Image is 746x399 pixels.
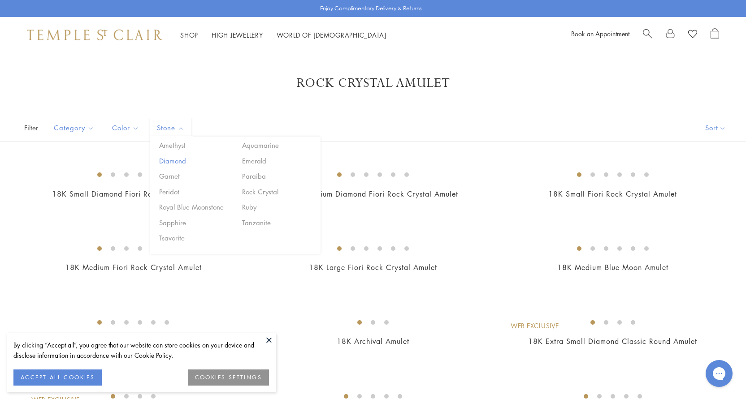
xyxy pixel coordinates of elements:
button: Show sort by [685,114,746,142]
a: 18K Small Fiori Rock Crystal Amulet [548,189,677,199]
button: Color [105,118,146,138]
h1: Rock Crystal Amulet [36,75,710,91]
button: Stone [150,118,191,138]
span: Category [49,122,101,133]
p: Enjoy Complimentary Delivery & Returns [320,4,422,13]
div: By clicking “Accept all”, you agree that our website can store cookies on your device and disclos... [13,340,269,360]
span: Stone [152,122,191,133]
a: Search [643,28,652,42]
nav: Main navigation [180,30,386,41]
div: Web Exclusive [511,321,559,331]
a: View Wishlist [688,28,697,42]
button: Category [47,118,101,138]
a: 18K Medium Blue Moon Amulet [557,262,668,272]
button: ACCEPT ALL COOKIES [13,369,102,386]
a: 18K Extra Small Diamond Classic Round Amulet [528,336,697,346]
a: 18K Small Diamond Fiori Rock Crystal Amulet [52,189,214,199]
span: Color [108,122,146,133]
a: 18K Archival Amulet [337,336,409,346]
a: ShopShop [180,30,198,39]
a: 18K Large Fiori Rock Crystal Amulet [309,262,437,272]
a: 18K Medium Fiori Rock Crystal Amulet [65,262,202,272]
iframe: Gorgias live chat messenger [701,357,737,390]
a: Book an Appointment [571,29,629,38]
img: Temple St. Clair [27,30,162,40]
a: High JewelleryHigh Jewellery [212,30,263,39]
a: 18K Medium Diamond Fiori Rock Crystal Amulet [288,189,458,199]
a: Open Shopping Bag [711,28,719,42]
button: COOKIES SETTINGS [188,369,269,386]
a: World of [DEMOGRAPHIC_DATA]World of [DEMOGRAPHIC_DATA] [277,30,386,39]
